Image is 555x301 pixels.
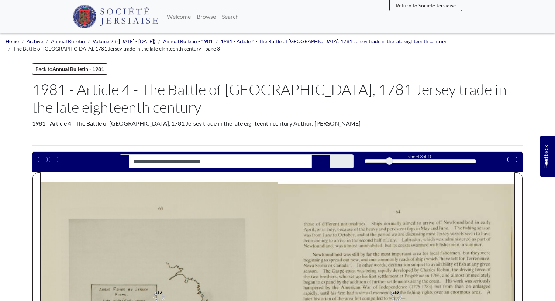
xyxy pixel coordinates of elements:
[541,144,550,168] span: Feedback
[38,157,48,162] button: Toggle text selection (Alt+T)
[164,9,194,24] a: Welcome
[27,38,43,44] a: Archive
[321,154,330,168] button: Next Match
[540,136,555,177] a: Would you like to provide feedback?
[73,5,158,28] img: Société Jersiaise
[93,38,155,44] a: Volume 23 ([DATE] - [DATE])
[6,38,19,44] a: Home
[219,9,242,24] a: Search
[311,154,321,168] button: Previous Match
[13,46,220,52] span: The Battle of [GEOGRAPHIC_DATA], 1781 Jersey trade in the late eighteenth century - page 3
[163,38,213,44] a: Annual Bulletin - 1981
[32,119,523,128] div: 1981 - Article 4 - The Battle of [GEOGRAPHIC_DATA], 1781 Jersey trade in the late eighteenth cent...
[51,38,85,44] a: Annual Bulletin
[32,81,523,116] h1: 1981 - Article 4 - The Battle of [GEOGRAPHIC_DATA], 1781 Jersey trade in the late eighteenth century
[32,63,107,75] a: Back toAnnual Bulletin - 1981
[49,157,58,162] button: Open transcription window
[221,38,447,44] a: 1981 - Article 4 - The Battle of [GEOGRAPHIC_DATA], 1781 Jersey trade in the late eighteenth century
[194,9,219,24] a: Browse
[396,2,456,8] span: Return to Société Jersiaise
[365,153,476,160] div: sheet of 10
[52,66,104,72] strong: Annual Bulletin - 1981
[420,154,423,160] span: 3
[507,157,517,162] button: Full screen mode
[120,154,129,168] button: Search
[129,154,312,168] input: Search for
[73,3,158,30] a: Société Jersiaise logo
